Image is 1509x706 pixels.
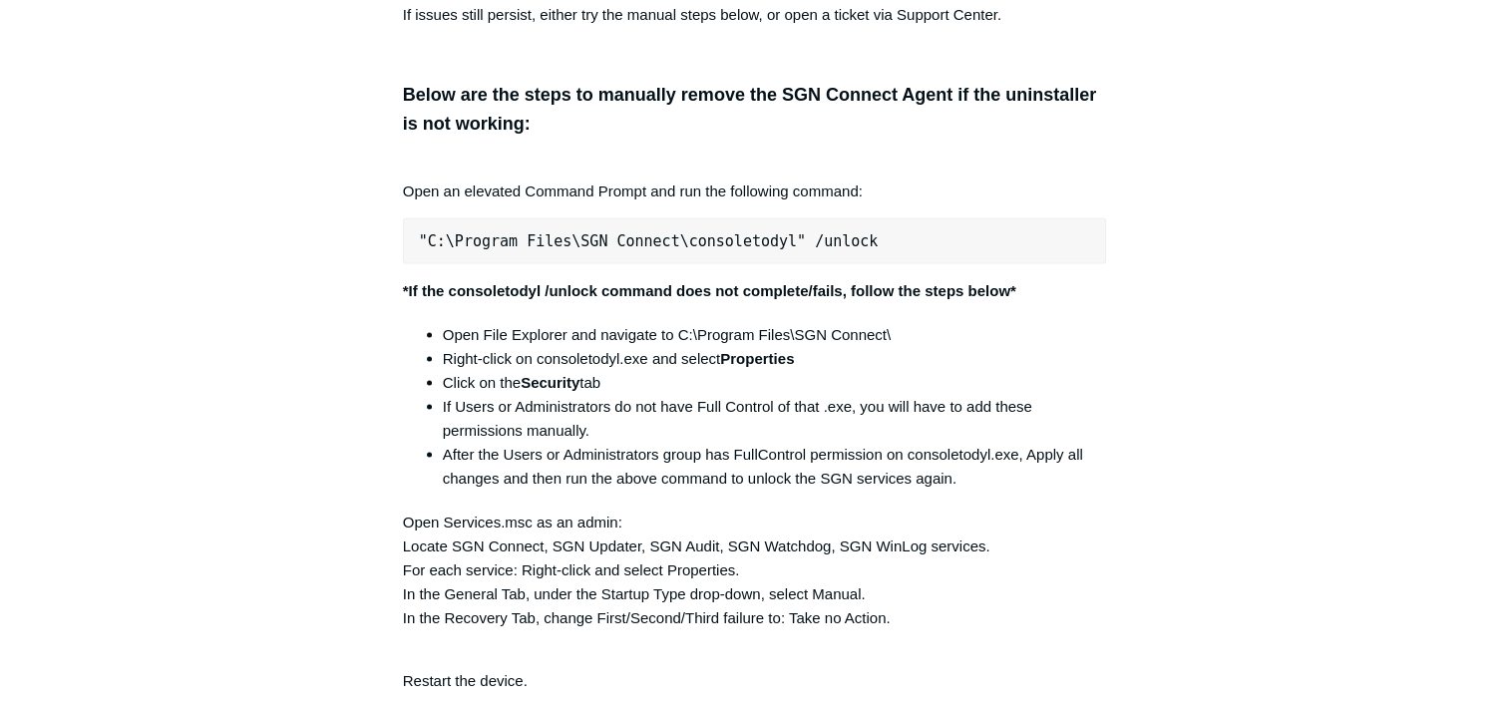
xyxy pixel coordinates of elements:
strong: Properties [720,350,794,367]
li: Right-click on consoletodyl.exe and select [443,347,1107,371]
p: If issues still persist, either try the manual steps below, or open a ticket via Support Center. [403,3,1107,27]
strong: *If the consoletodyl /unlock command does not complete/fails, follow the steps below* [403,282,1016,299]
p: Open an elevated Command Prompt and run the following command: [403,156,1107,203]
li: If Users or Administrators do not have Full Control of that .exe, you will have to add these perm... [443,395,1107,443]
p: Restart the device. [403,645,1107,693]
pre: "C:\Program Files\SGN Connect\consoletodyl" /unlock [403,218,1107,264]
strong: Security [521,374,579,391]
p: Open Services.msc as an admin: Locate SGN Connect, SGN Updater, SGN Audit, SGN Watchdog, SGN WinL... [403,511,1107,630]
li: Open File Explorer and navigate to C:\Program Files\SGN Connect\ [443,323,1107,347]
li: After the Users or Administrators group has FullControl permission on consoletodyl.exe, Apply all... [443,443,1107,491]
h3: Below are the steps to manually remove the SGN Connect Agent if the uninstaller is not working: [403,81,1107,139]
li: Click on the tab [443,371,1107,395]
